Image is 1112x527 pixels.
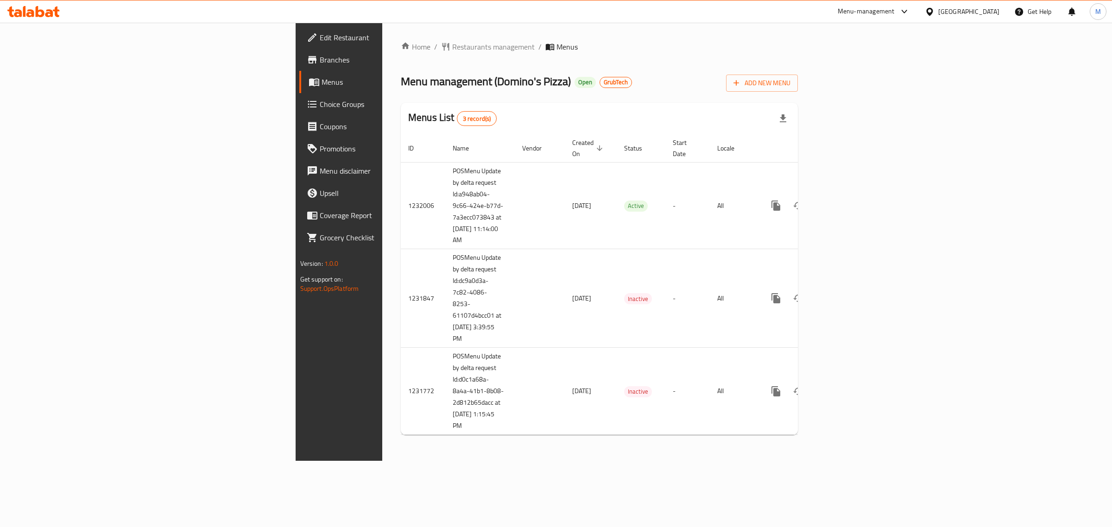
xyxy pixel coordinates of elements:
a: Coupons [299,115,481,138]
button: more [765,287,787,309]
a: Choice Groups [299,93,481,115]
th: Actions [758,134,861,163]
span: Status [624,143,654,154]
a: Upsell [299,182,481,204]
button: Change Status [787,380,809,402]
span: Promotions [320,143,474,154]
a: Grocery Checklist [299,226,481,249]
a: Edit Restaurant [299,26,481,49]
span: Menus [322,76,474,88]
table: enhanced table [401,134,861,435]
a: Promotions [299,138,481,160]
span: Add New Menu [733,77,790,89]
span: 1.0.0 [324,257,339,270]
h2: Menus List [408,111,497,126]
span: [DATE] [572,292,591,304]
li: / [538,41,542,52]
span: Active [624,201,648,211]
span: Inactive [624,386,652,397]
span: [DATE] [572,385,591,397]
a: Menu disclaimer [299,160,481,182]
nav: breadcrumb [401,41,798,52]
div: Inactive [624,293,652,304]
span: Name [453,143,481,154]
span: Upsell [320,188,474,199]
span: [DATE] [572,200,591,212]
span: ID [408,143,426,154]
a: Restaurants management [441,41,535,52]
span: Coupons [320,121,474,132]
div: Menu-management [838,6,895,17]
div: [GEOGRAPHIC_DATA] [938,6,999,17]
span: Inactive [624,294,652,304]
div: Open [575,77,596,88]
button: more [765,194,787,217]
span: Open [575,78,596,86]
span: Branches [320,54,474,65]
a: Coverage Report [299,204,481,226]
td: - [665,249,710,348]
span: Menus [556,41,578,52]
td: All [710,348,758,435]
td: All [710,162,758,249]
span: Menu disclaimer [320,165,474,176]
span: Edit Restaurant [320,32,474,43]
span: Start Date [673,137,699,159]
td: All [710,249,758,348]
span: Restaurants management [452,41,535,52]
div: Active [624,201,648,212]
span: Choice Groups [320,99,474,110]
span: 3 record(s) [457,114,497,123]
div: Export file [772,107,794,130]
div: Inactive [624,386,652,397]
span: Version: [300,257,323,270]
span: Locale [717,143,746,154]
a: Menus [299,71,481,93]
span: Created On [572,137,606,159]
a: Support.OpsPlatform [300,282,359,295]
span: Vendor [522,143,554,154]
span: Grocery Checklist [320,232,474,243]
td: - [665,162,710,249]
a: Branches [299,49,481,71]
button: Change Status [787,287,809,309]
button: Change Status [787,194,809,217]
button: more [765,380,787,402]
button: Add New Menu [726,75,798,92]
span: M [1095,6,1101,17]
span: Menu management ( Domino's Pizza ) [401,71,571,92]
td: - [665,348,710,435]
span: GrubTech [600,78,632,86]
span: Coverage Report [320,210,474,221]
span: Get support on: [300,273,343,285]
